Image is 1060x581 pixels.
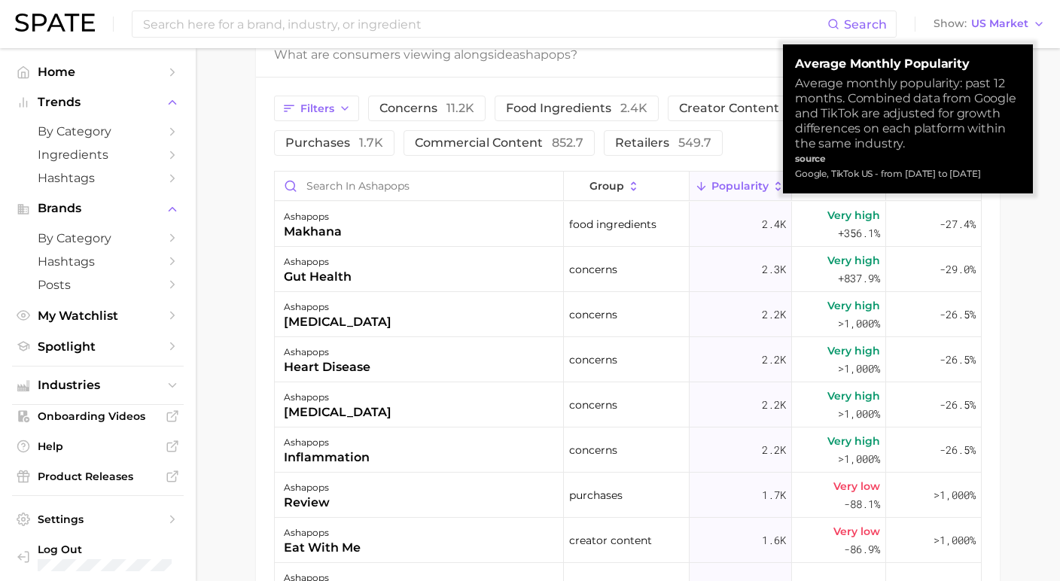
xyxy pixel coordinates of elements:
a: Onboarding Videos [12,405,184,427]
a: by Category [12,120,184,143]
span: 2.2k [762,441,786,459]
a: Spotlight [12,335,184,358]
span: -26.5% [940,306,976,324]
span: commercial content [415,137,583,149]
span: Help [38,440,158,453]
span: food ingredients [569,215,656,233]
span: Product Releases [38,470,158,483]
span: Industries [38,379,158,392]
button: ashapopsheart diseaseconcerns2.2kVery high>1,000%-26.5% [275,337,981,382]
button: Trends [12,91,184,114]
span: My Watchlist [38,309,158,323]
span: >1,000% [838,361,880,376]
strong: source [795,153,826,164]
button: Brands [12,197,184,220]
div: ashapops [284,298,391,316]
a: Ingredients [12,143,184,166]
div: ashapops [284,253,352,271]
span: Very high [827,432,880,450]
a: Product Releases [12,465,184,488]
button: ashapopsinflammationconcerns2.2kVery high>1,000%-26.5% [275,427,981,473]
span: by Category [38,231,158,245]
span: Search [844,17,887,32]
div: heart disease [284,358,370,376]
div: [MEDICAL_DATA] [284,403,391,421]
span: -27.4% [940,215,976,233]
button: group [564,172,690,201]
span: -26.5% [940,441,976,459]
span: >1,000% [934,533,976,547]
span: Very high [827,387,880,405]
span: 2.2k [762,396,786,414]
button: Filters [274,96,359,121]
span: +356.1% [838,224,880,242]
div: ashapops [284,208,342,226]
span: food ingredients [506,102,647,114]
span: US Market [971,20,1028,28]
span: -86.9% [844,540,880,558]
span: Log Out [38,543,172,556]
span: concerns [569,260,617,278]
span: purchases [569,486,623,504]
span: concerns [569,396,617,414]
span: Ingredients [38,148,158,162]
span: 11.2k [446,101,474,115]
button: ashapopseat with mecreator content1.6kVery low-86.9%>1,000% [275,518,981,563]
div: ashapops [284,479,330,497]
button: ashapops[MEDICAL_DATA]concerns2.2kVery high>1,000%-26.5% [275,382,981,427]
span: Onboarding Videos [38,409,158,423]
span: Settings [38,513,158,526]
span: Very high [827,206,880,224]
a: Hashtags [12,166,184,190]
span: Show [934,20,967,28]
span: Popularity [711,180,769,192]
span: by Category [38,124,158,138]
span: ashapops [513,47,571,62]
div: inflammation [284,449,370,467]
a: Settings [12,508,184,531]
div: [MEDICAL_DATA] [284,313,391,331]
span: group [589,180,624,192]
span: Spotlight [38,339,158,354]
a: Home [12,60,184,84]
input: Search here for a brand, industry, or ingredient [142,11,827,37]
span: >1,000% [838,406,880,421]
span: Filters [300,102,334,115]
a: by Category [12,227,184,250]
span: Hashtags [38,254,158,269]
button: ashapopsmakhanafood ingredients2.4kVery high+356.1%-27.4% [275,202,981,247]
div: Average monthly popularity: past 12 months. Combined data from Google and TikTok are adjusted for... [795,76,1021,151]
a: Help [12,435,184,458]
span: >1,000% [934,488,976,502]
button: ShowUS Market [930,14,1049,34]
span: -88.1% [844,495,880,513]
span: creator content [569,531,652,549]
div: gut health [284,268,352,286]
button: Popularity [690,172,792,201]
span: Posts [38,278,158,292]
span: Home [38,65,158,79]
span: +837.9% [838,269,880,287]
span: Trends [38,96,158,109]
div: eat with me [284,539,361,557]
span: retailers [615,137,711,149]
button: ashapopsreviewpurchases1.7kVery low-88.1%>1,000% [275,473,981,518]
span: Very high [827,251,880,269]
button: ashapops[MEDICAL_DATA]concerns2.2kVery high>1,000%-26.5% [275,292,981,337]
span: creator content [679,102,814,114]
a: My Watchlist [12,304,184,327]
span: Very high [827,342,880,360]
strong: Average Monthly Popularity [795,56,1021,71]
span: -26.5% [940,351,976,369]
span: 2.4k [620,101,647,115]
span: concerns [569,441,617,459]
div: review [284,494,330,512]
span: concerns [379,102,474,114]
span: -26.5% [940,396,976,414]
button: ashapopsgut healthconcerns2.3kVery high+837.9%-29.0% [275,247,981,292]
span: Very low [833,477,880,495]
span: >1,000% [838,316,880,330]
a: Hashtags [12,250,184,273]
span: 549.7 [678,135,711,150]
span: 852.7 [552,135,583,150]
